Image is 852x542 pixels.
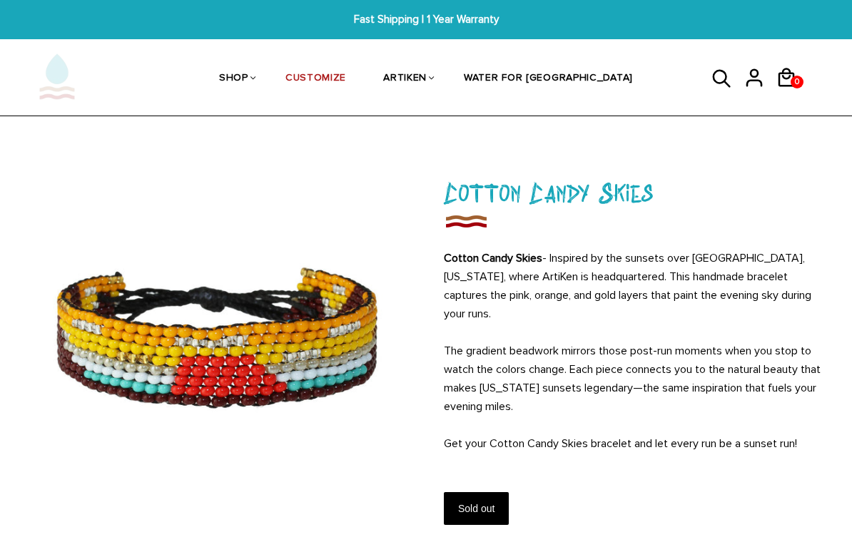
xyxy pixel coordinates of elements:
a: 0 [776,93,808,95]
a: SHOP [219,41,248,117]
a: ARTIKEN [383,41,427,117]
input: Sold out [444,492,509,525]
p: The gradient beadwork mirrors those post-run moments when you stop to watch the colors change. Ea... [444,342,831,416]
span: Get your Cotton Candy Skies bracelet and let every run be a sunset run! [444,436,797,451]
img: Cotton Candy Skies [444,211,488,231]
a: WATER FOR [GEOGRAPHIC_DATA] [464,41,633,117]
span: Fast Shipping | 1 Year Warranty [264,11,588,28]
img: Cotton Candy Skies [21,145,408,531]
p: nspired by the sunsets over [GEOGRAPHIC_DATA], [US_STATE], where ArtiKen is headquartered. This h... [444,249,831,323]
strong: Cotton Candy Skies [444,251,542,265]
span: 0 [791,72,803,92]
a: CUSTOMIZE [285,41,346,117]
span: - I [542,251,552,265]
h1: Cotton Candy Skies [444,173,831,211]
div: Page 2 [444,249,831,452]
